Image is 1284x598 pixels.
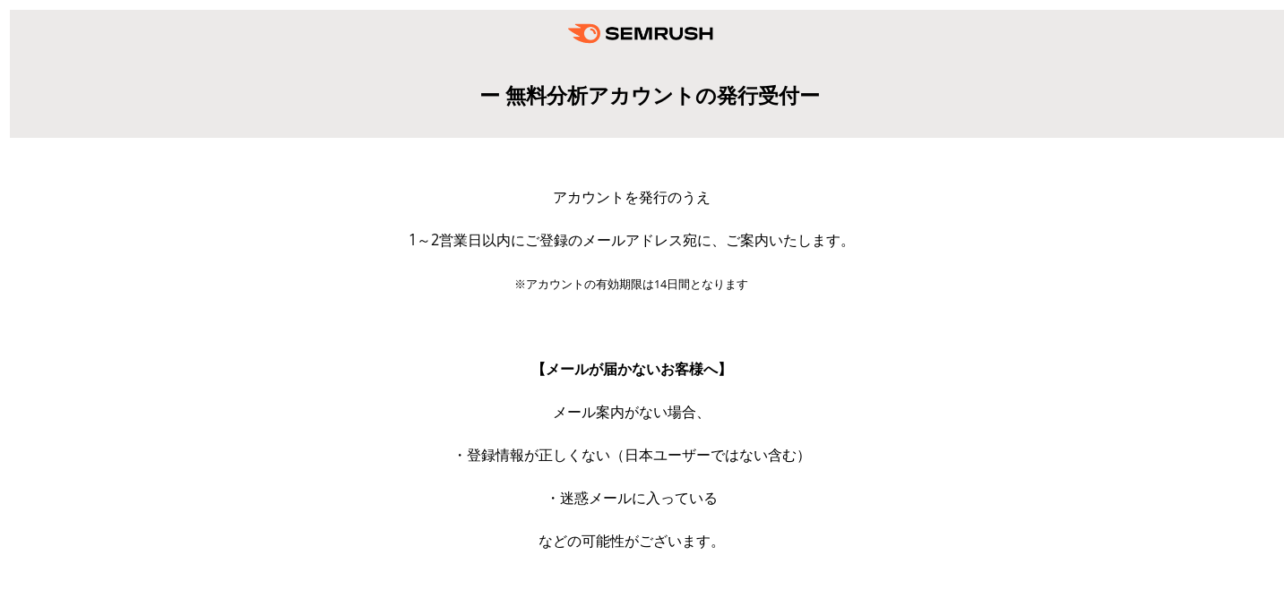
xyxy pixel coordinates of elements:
span: ・迷惑メールに入っている [546,488,718,508]
span: ※アカウントの有効期限は14日間となります [514,277,748,292]
span: メール案内がない場合、 [553,402,711,422]
span: などの可能性がございます。 [539,531,725,551]
span: 【メールが届かないお客様へ】 [531,359,732,379]
span: ー 無料分析アカウントの発行受付ー [479,81,820,109]
span: 1～2営業日以内にご登録のメールアドレス宛に、ご案内いたします。 [409,230,855,250]
span: アカウントを発行のうえ [553,187,711,207]
span: ・登録情報が正しくない（日本ユーザーではない含む） [452,445,811,465]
